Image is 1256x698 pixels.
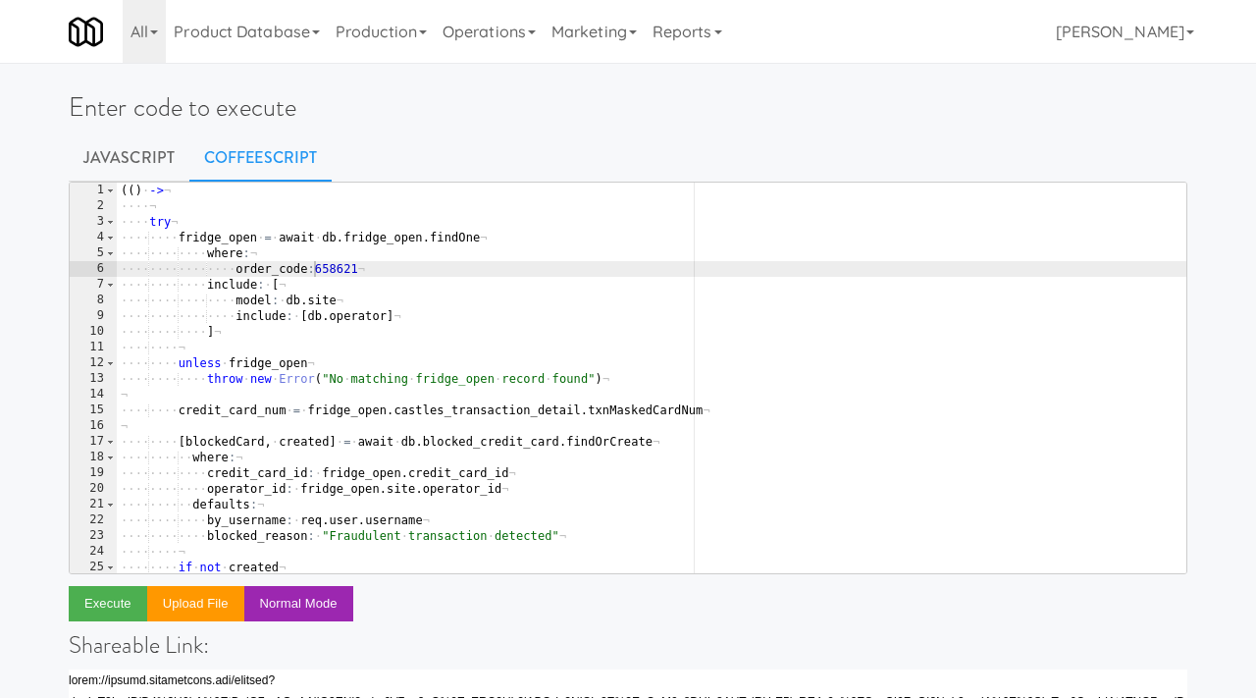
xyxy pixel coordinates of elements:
a: CoffeeScript [189,134,332,183]
h4: Shareable Link: [69,632,1187,658]
div: 20 [70,481,117,497]
div: 8 [70,293,117,308]
div: 11 [70,340,117,355]
div: 2 [70,198,117,214]
button: Execute [69,586,147,621]
div: 14 [70,387,117,403]
div: 12 [70,355,117,371]
div: 4 [70,230,117,245]
div: 6 [70,261,117,277]
div: 16 [70,418,117,434]
div: 17 [70,434,117,450]
div: 1 [70,183,117,198]
div: 9 [70,308,117,324]
div: 19 [70,465,117,481]
div: 21 [70,497,117,512]
div: 5 [70,245,117,261]
div: 3 [70,214,117,230]
div: 18 [70,450,117,465]
div: 24 [70,544,117,560]
img: Micromart [69,15,103,49]
h1: Enter code to execute [69,93,1187,122]
div: 25 [70,560,117,575]
div: 7 [70,277,117,293]
div: 23 [70,528,117,544]
button: Upload file [147,586,244,621]
div: 15 [70,403,117,418]
button: Normal Mode [244,586,353,621]
div: 13 [70,371,117,387]
div: 10 [70,324,117,340]
div: 22 [70,512,117,528]
a: Javascript [69,134,189,183]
